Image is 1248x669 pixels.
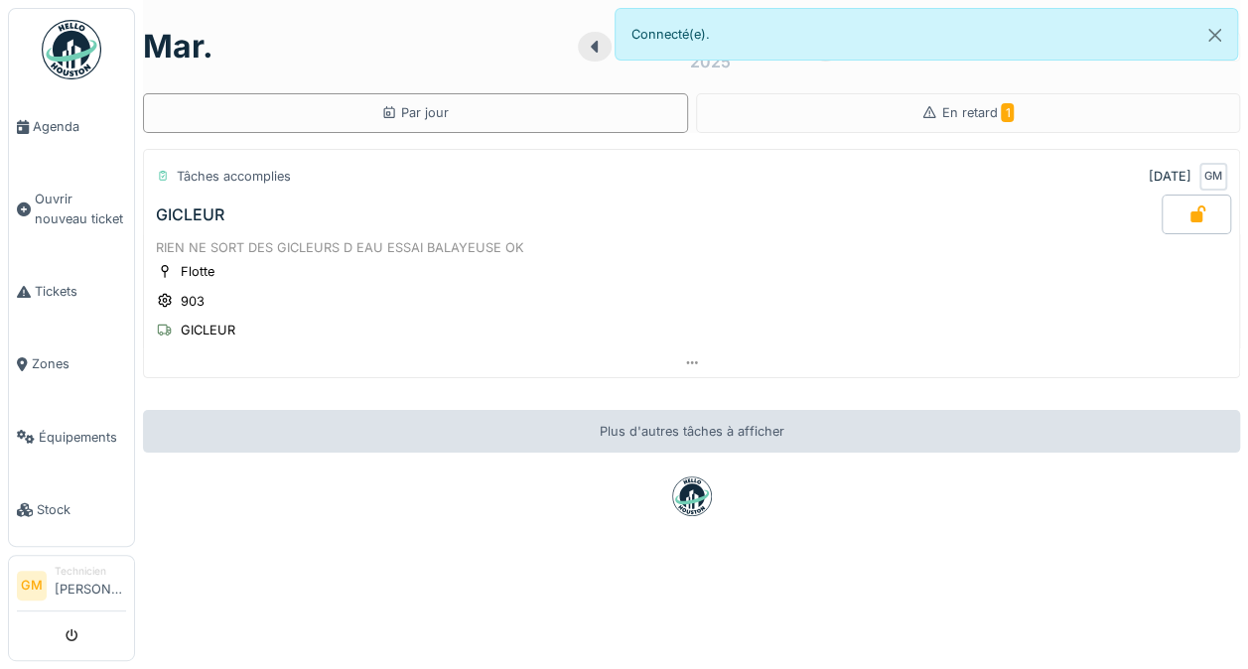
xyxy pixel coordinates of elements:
img: badge-BVDL4wpA.svg [672,476,712,516]
h1: mar. [143,28,213,66]
span: Équipements [39,428,126,447]
button: Close [1192,9,1237,62]
a: Zones [9,328,134,400]
span: Zones [32,354,126,373]
li: GM [17,571,47,601]
span: En retard [941,105,1014,120]
a: GM Technicien[PERSON_NAME] [17,564,126,611]
a: Stock [9,473,134,546]
div: GM [1199,163,1227,191]
span: 1 [1001,103,1014,122]
span: Tickets [35,282,126,301]
li: [PERSON_NAME] [55,564,126,606]
span: Agenda [33,117,126,136]
div: RIEN NE SORT DES GICLEURS D EAU ESSAI BALAYEUSE OK [156,238,1227,257]
div: Tâches accomplies [177,167,291,186]
div: 903 [181,292,205,311]
div: GICLEUR [181,321,235,339]
a: Ouvrir nouveau ticket [9,163,134,255]
span: Ouvrir nouveau ticket [35,190,126,227]
a: Équipements [9,401,134,473]
div: Flotte [181,262,214,281]
div: Technicien [55,564,126,579]
div: Plus d'autres tâches à afficher [143,410,1240,453]
img: Badge_color-CXgf-gQk.svg [42,20,101,79]
div: Par jour [381,103,449,122]
a: Tickets [9,255,134,328]
div: [DATE] [1149,167,1191,186]
div: GICLEUR [156,205,224,224]
div: 2025 [690,50,731,73]
a: Agenda [9,90,134,163]
div: Connecté(e). [615,8,1239,61]
span: Stock [37,500,126,519]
